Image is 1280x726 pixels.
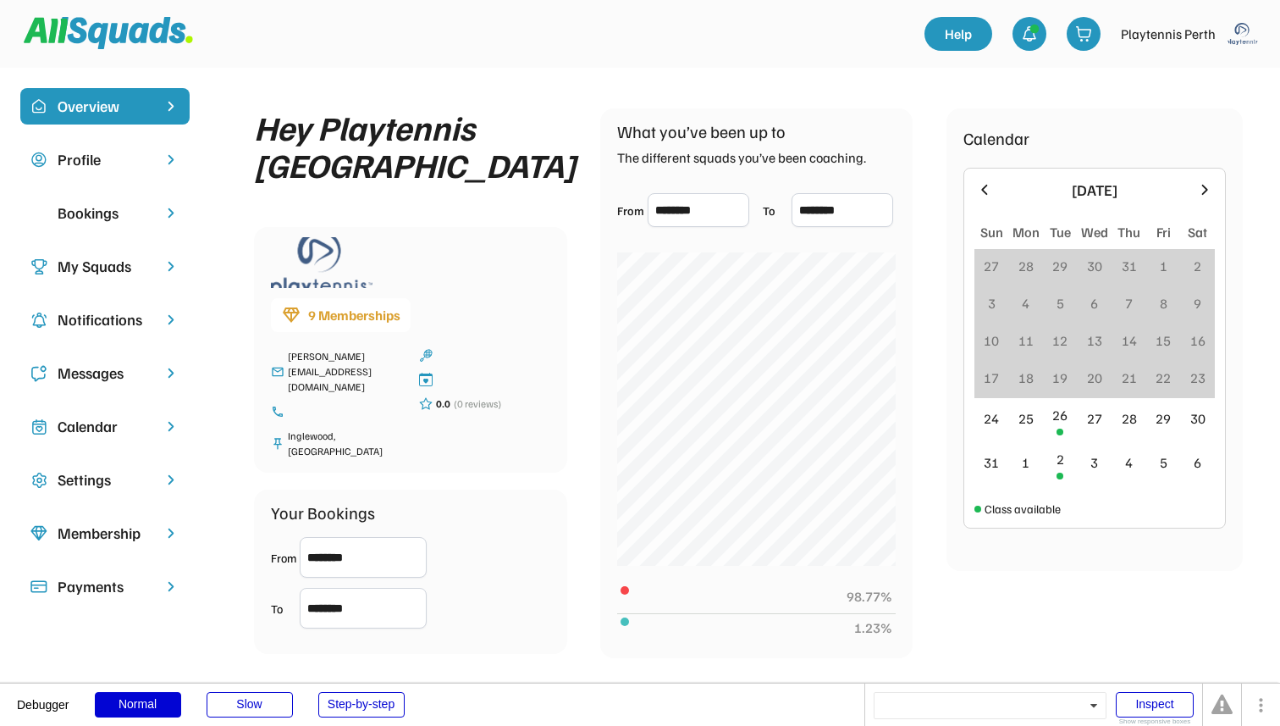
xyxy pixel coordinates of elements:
[1190,408,1206,429] div: 30
[58,308,152,331] div: Notifications
[1052,330,1068,351] div: 12
[1018,368,1034,388] div: 18
[163,152,179,168] img: chevron-right.svg
[1226,17,1260,51] img: playtennis%20blue%20logo%201.png
[1087,408,1102,429] div: 27
[1018,256,1034,276] div: 28
[1160,452,1167,473] div: 5
[1156,222,1171,242] div: Fri
[984,330,999,351] div: 10
[1190,330,1206,351] div: 16
[24,17,193,49] img: Squad%20Logo.svg
[95,692,181,718] div: Normal
[308,305,400,325] div: 9 Memberships
[163,472,179,488] img: chevron-right.svg
[1122,368,1137,388] div: 21
[1090,452,1098,473] div: 3
[1012,222,1040,242] div: Mon
[254,108,576,183] div: Hey Playtennis [GEOGRAPHIC_DATA]
[30,579,47,596] img: Icon%20%2815%29.svg
[1156,330,1171,351] div: 15
[1156,408,1171,429] div: 29
[271,600,296,618] div: To
[1116,718,1194,725] div: Show responsive boxes
[271,237,372,288] img: playtennis%20blue%20logo%201.png
[854,618,892,638] div: 1.23%
[617,202,644,219] div: From
[847,586,892,607] div: 98.77%
[984,408,999,429] div: 24
[1018,330,1034,351] div: 11
[1125,452,1133,473] div: 4
[984,452,999,473] div: 31
[58,575,152,598] div: Payments
[1116,692,1194,718] div: Inspect
[1003,179,1186,202] div: [DATE]
[1122,330,1137,351] div: 14
[984,368,999,388] div: 17
[58,148,152,171] div: Profile
[1022,452,1029,473] div: 1
[163,418,179,435] img: chevron-right.svg
[1087,330,1102,351] div: 13
[988,293,996,313] div: 3
[1117,222,1140,242] div: Thu
[1022,293,1029,313] div: 4
[1057,449,1064,469] div: 2
[30,258,47,275] img: Icon%20copy%203.svg
[288,349,402,395] div: [PERSON_NAME][EMAIL_ADDRESS][DOMAIN_NAME]
[980,222,1003,242] div: Sun
[163,579,179,595] img: chevron-right.svg
[271,549,296,567] div: From
[163,258,179,274] img: chevron-right.svg
[271,500,375,525] div: Your Bookings
[1194,293,1201,313] div: 9
[1018,408,1034,429] div: 25
[30,312,47,329] img: Icon%20copy%204.svg
[1194,452,1201,473] div: 6
[984,256,999,276] div: 27
[1090,293,1098,313] div: 6
[1021,25,1038,42] img: bell-03%20%281%29.svg
[58,255,152,278] div: My Squads
[963,125,1029,151] div: Calendar
[30,525,47,542] img: Icon%20copy%208.svg
[30,365,47,382] img: Icon%20copy%205.svg
[1160,256,1167,276] div: 1
[163,205,179,221] img: chevron-right.svg
[1057,293,1064,313] div: 5
[1122,256,1137,276] div: 31
[288,429,402,459] div: Inglewood, [GEOGRAPHIC_DATA]
[763,202,788,219] div: To
[58,522,152,545] div: Membership
[58,362,152,385] div: Messages
[617,147,866,168] div: The different squads you’ve been coaching.
[30,98,47,115] img: home-smile.svg
[58,468,152,491] div: Settings
[1081,222,1108,242] div: Wed
[163,312,179,328] img: chevron-right.svg
[1050,222,1071,242] div: Tue
[1052,405,1068,425] div: 26
[1075,25,1092,42] img: shopping-cart-01%20%281%29.svg
[436,396,450,412] div: 0.0
[454,396,501,412] div: (0 reviews)
[1052,368,1068,388] div: 19
[163,365,179,381] img: chevron-right.svg
[318,692,405,718] div: Step-by-step
[58,202,152,224] div: Bookings
[1156,368,1171,388] div: 22
[1087,256,1102,276] div: 30
[163,98,179,114] img: chevron-right%20copy%203.svg
[58,95,152,118] div: Overview
[30,152,47,169] img: user-circle.svg
[1052,256,1068,276] div: 29
[1122,408,1137,429] div: 28
[1190,368,1206,388] div: 23
[163,525,179,541] img: chevron-right.svg
[1194,256,1201,276] div: 2
[58,415,152,438] div: Calendar
[30,472,47,489] img: Icon%20copy%2016.svg
[924,17,992,51] a: Help
[1188,222,1207,242] div: Sat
